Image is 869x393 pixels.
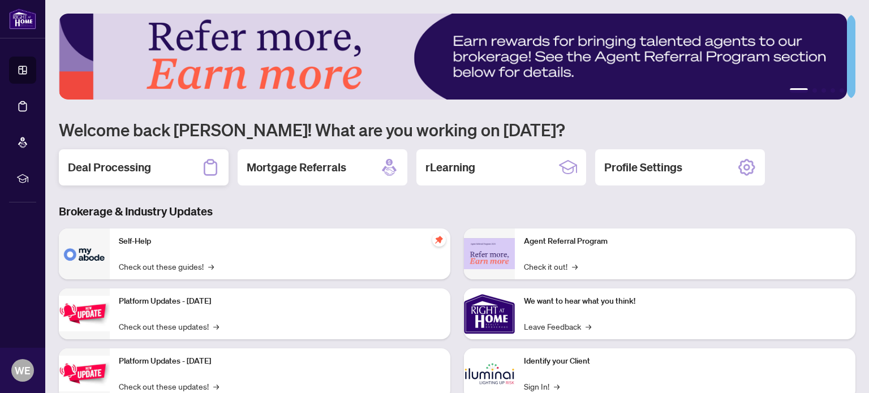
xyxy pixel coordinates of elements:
[59,356,110,391] img: Platform Updates - July 8, 2025
[524,295,846,308] p: We want to hear what you think!
[59,296,110,331] img: Platform Updates - July 21, 2025
[464,238,515,269] img: Agent Referral Program
[119,235,441,248] p: Self-Help
[68,159,151,175] h2: Deal Processing
[464,288,515,339] img: We want to hear what you think!
[59,204,855,219] h3: Brokerage & Industry Updates
[831,88,835,93] button: 4
[554,380,560,392] span: →
[524,260,578,273] a: Check it out!→
[213,380,219,392] span: →
[119,260,214,273] a: Check out these guides!→
[524,320,591,332] a: Leave Feedback→
[524,355,846,368] p: Identify your Client
[840,88,844,93] button: 5
[59,119,855,140] h1: Welcome back [PERSON_NAME]! What are you working on [DATE]?
[572,260,578,273] span: →
[119,355,441,368] p: Platform Updates - [DATE]
[790,88,808,93] button: 1
[119,295,441,308] p: Platform Updates - [DATE]
[524,380,560,392] a: Sign In!→
[604,159,682,175] h2: Profile Settings
[59,14,847,100] img: Slide 0
[208,260,214,273] span: →
[524,235,846,248] p: Agent Referral Program
[247,159,346,175] h2: Mortgage Referrals
[59,228,110,279] img: Self-Help
[15,362,31,378] span: WE
[213,320,219,332] span: →
[812,88,817,93] button: 2
[432,233,446,247] span: pushpin
[119,380,219,392] a: Check out these updates!→
[119,320,219,332] a: Check out these updates!→
[425,159,475,175] h2: rLearning
[821,88,826,93] button: 3
[586,320,591,332] span: →
[824,353,858,387] button: Open asap
[9,8,36,29] img: logo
